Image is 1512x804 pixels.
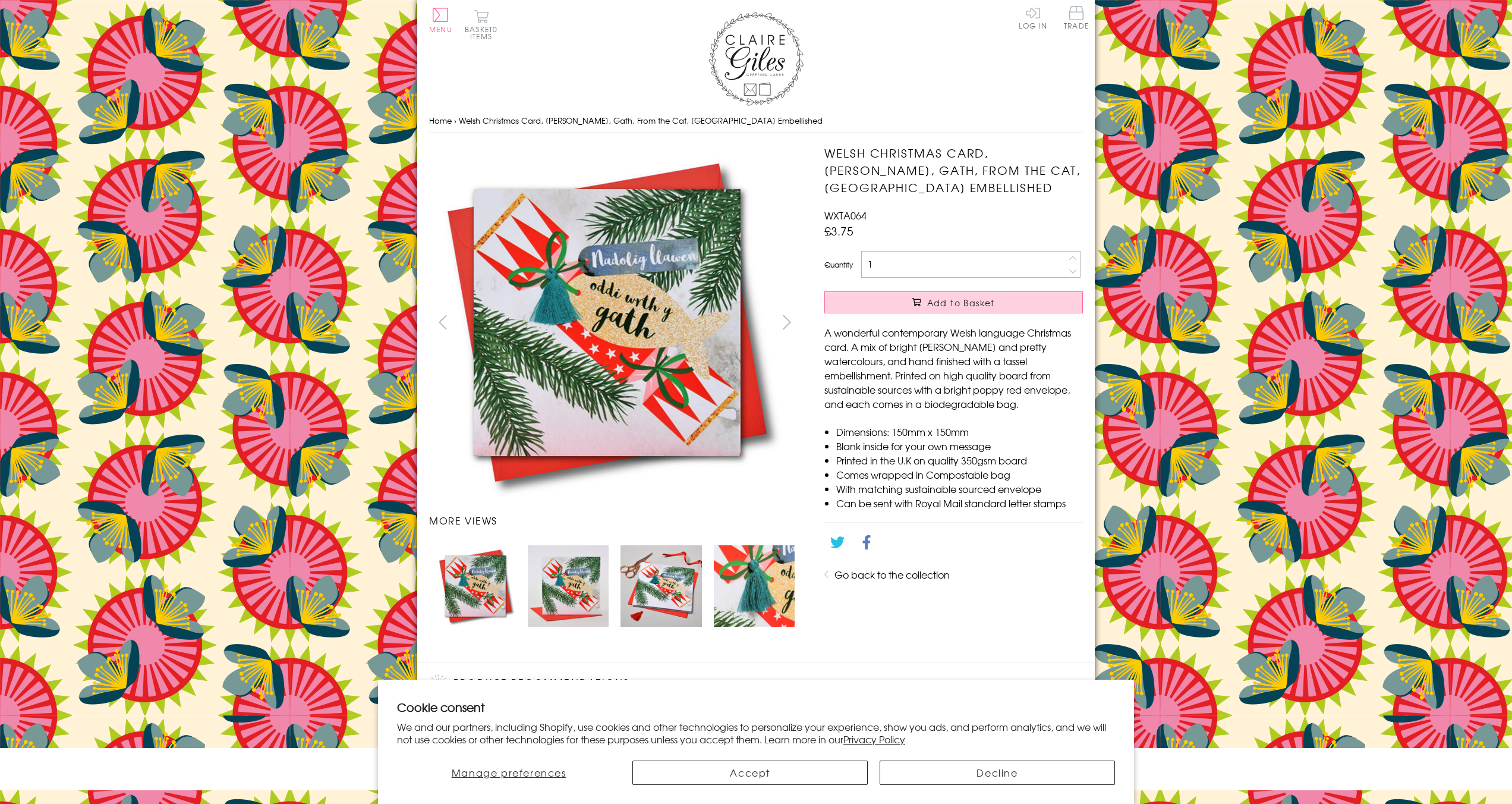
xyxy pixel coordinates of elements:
[429,145,786,501] img: Welsh Christmas Card, Nadolig Llawen, Gath, From the Cat, Tassel Embellished
[824,145,1083,196] h1: Welsh Christmas Card, [PERSON_NAME], Gath, From the Cat, [GEOGRAPHIC_DATA] Embellished
[708,12,804,106] img: Claire Giles Greetings Cards
[824,291,1083,313] button: Add to Basket
[429,513,801,527] h3: More views
[836,482,1083,496] li: With matching sustainable sourced envelope
[1064,6,1089,32] a: Trade
[824,259,853,270] label: Quantity
[632,761,868,785] button: Accept
[452,765,566,780] span: Manage preferences
[528,545,609,626] img: Welsh Christmas Card, Nadolig Llawen, Gath, From the Cat, Tassel Embellished
[927,297,995,309] span: Add to Basket
[834,567,950,582] a: Go back to the collection
[465,10,497,40] button: Basket0 items
[843,732,905,746] a: Privacy Policy
[824,222,853,239] span: £3.75
[824,325,1083,411] p: A wonderful contemporary Welsh language Christmas card. A mix of bright [PERSON_NAME] and pretty ...
[620,545,701,626] img: Welsh Christmas Card, Nadolig Llawen, Gath, From the Cat, Tassel Embellished
[880,761,1115,785] button: Decline
[708,539,801,632] li: Carousel Page 4
[836,439,1083,453] li: Blank inside for your own message
[397,699,1115,715] h2: Cookie consent
[429,24,452,34] span: Menu
[429,8,452,33] button: Menu
[454,115,456,126] span: ›
[836,467,1083,482] li: Comes wrapped in Compostable bag
[836,453,1083,467] li: Printed in the U.K on quality 350gsm board
[774,309,801,335] button: next
[470,24,497,42] span: 0 items
[429,539,522,632] li: Carousel Page 1 (Current Slide)
[429,675,1083,693] h2: Product recommendations
[397,721,1115,746] p: We and our partners, including Shopify, use cookies and other technologies to personalize your ex...
[459,115,823,126] span: Welsh Christmas Card, [PERSON_NAME], Gath, From the Cat, [GEOGRAPHIC_DATA] Embellished
[429,115,452,126] a: Home
[429,109,1083,133] nav: breadcrumbs
[824,208,867,222] span: WXTA064
[397,761,620,785] button: Manage preferences
[836,496,1083,510] li: Can be sent with Royal Mail standard letter stamps
[1064,6,1089,29] span: Trade
[429,309,456,335] button: prev
[1019,6,1047,29] a: Log In
[615,539,707,632] li: Carousel Page 3
[435,545,516,626] img: Welsh Christmas Card, Nadolig Llawen, Gath, From the Cat, Tassel Embellished
[714,545,795,626] img: Welsh Christmas Card, Nadolig Llawen, Gath, From the Cat, Tassel Embellished
[429,539,801,632] ul: Carousel Pagination
[836,425,1083,439] li: Dimensions: 150mm x 150mm
[801,145,1157,501] img: Welsh Christmas Card, Nadolig Llawen, Gath, From the Cat, Tassel Embellished
[522,539,615,632] li: Carousel Page 2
